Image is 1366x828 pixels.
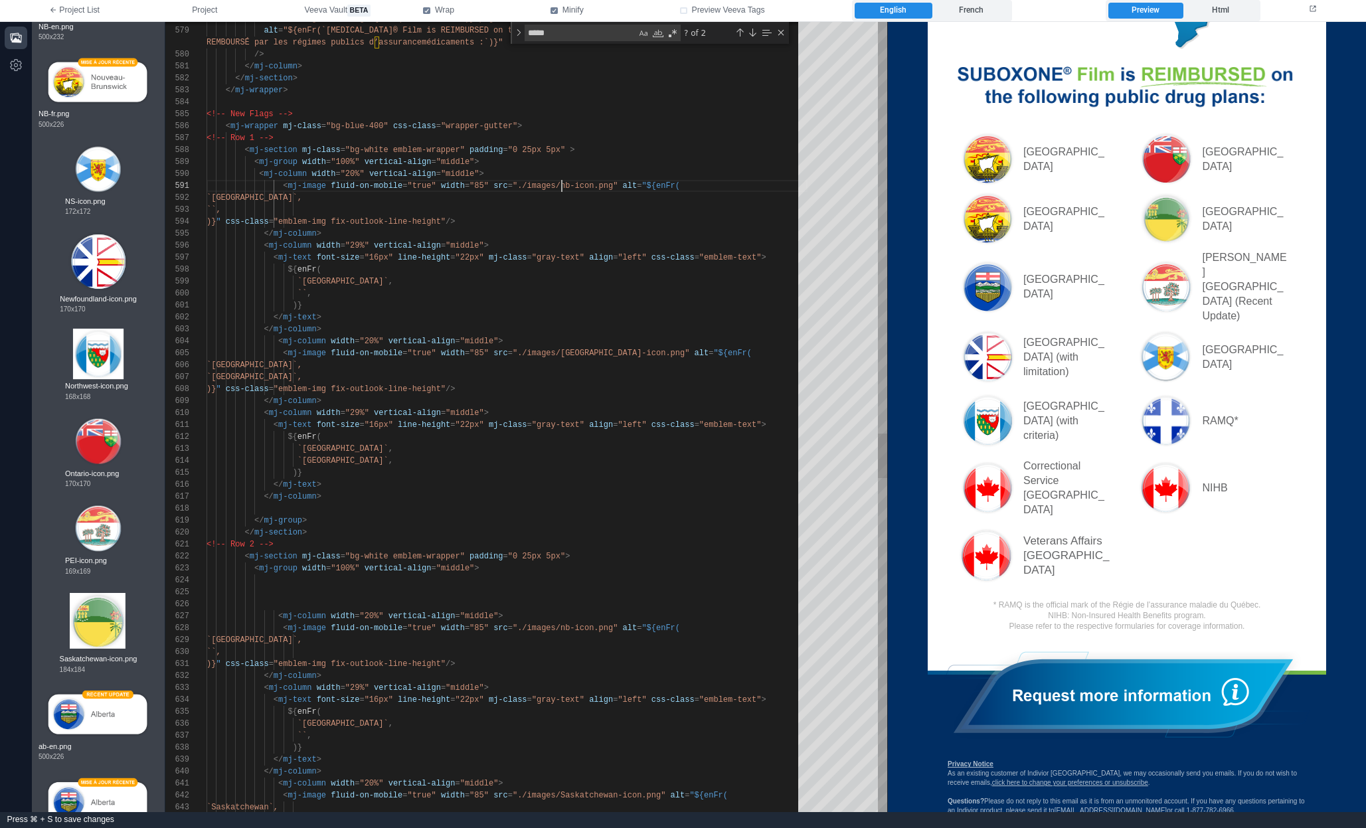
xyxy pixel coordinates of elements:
[269,408,312,418] span: mj-column
[165,503,189,515] div: 618
[298,265,317,274] span: enFr
[274,325,317,334] span: mj-column
[393,122,436,131] span: css-class
[713,349,752,358] span: "${enFr(
[254,62,298,71] span: mj-column
[165,299,189,311] div: 601
[441,122,517,131] span: "wrapper-gutter"
[474,157,479,167] span: >
[484,408,489,418] span: >
[331,181,402,191] span: fluid-on-mobile
[365,253,393,262] span: "16px"
[298,432,317,442] span: enFr
[493,349,508,358] span: src
[207,193,302,203] span: `[GEOGRAPHIC_DATA]`,
[317,229,321,238] span: >
[435,5,454,17] span: Wrap
[165,359,189,371] div: 606
[407,181,436,191] span: "true"
[264,169,307,179] span: mj-column
[402,349,407,358] span: =
[259,157,298,167] span: mj-group
[235,74,244,83] span: </
[165,216,189,228] div: 594
[317,253,360,262] span: font-size
[761,253,766,262] span: >
[53,37,425,89] img: SUBOXONE® Film is REIMBURSED on the following public drug plans:
[479,169,484,179] span: >
[72,438,128,494] img: Correctional Service Canada
[245,145,250,155] span: <
[345,241,369,250] span: "29%"
[441,241,446,250] span: =
[274,253,278,262] span: <
[305,5,371,17] span: Veeva Vault
[278,420,311,430] span: mj-text
[315,321,402,350] div: [GEOGRAPHIC_DATA]
[165,252,189,264] div: 597
[589,420,613,430] span: align
[307,289,311,298] span: ,
[250,169,307,225] img: Saskatchewan
[207,217,216,226] span: )}
[341,408,345,418] span: =
[446,384,455,394] span: />
[207,38,422,47] span: REMBOURSÉ par les régimes publics d’assurance
[72,169,128,225] img: New Brunswick
[72,237,128,293] img: Alberta
[699,420,762,430] span: "emblem-text"
[39,120,64,129] span: 500 x 226
[331,157,359,167] span: "100%"
[60,293,137,305] span: Newfoundland-icon.png
[264,26,278,35] span: alt
[165,335,189,347] div: 604
[932,3,1009,19] label: French
[315,123,402,152] div: [GEOGRAPHIC_DATA]
[402,181,407,191] span: =
[355,337,359,346] span: =
[465,349,470,358] span: =
[374,241,441,250] span: vertical-align
[315,183,402,212] div: [GEOGRAPHIC_DATA]
[274,217,446,226] span: "emblem-img fix-outlook-line-height"
[441,169,479,179] span: "middle"
[288,432,297,442] span: ${
[298,277,388,286] span: `[GEOGRAPHIC_DATA]`
[341,169,365,179] span: "20%"
[532,420,584,430] span: "gray-text"
[165,240,189,252] div: 596
[489,253,527,262] span: mj-class
[374,408,441,418] span: vertical-align
[167,785,279,792] a: [EMAIL_ADDRESS][DOMAIN_NAME]
[532,253,584,262] span: "gray-text"
[331,349,402,358] span: fluid-on-mobile
[513,349,689,358] span: "./images/[GEOGRAPHIC_DATA]-icon.png"
[65,479,90,489] span: 170 x 170
[165,323,189,335] div: 603
[311,169,335,179] span: width
[613,253,618,262] span: =
[484,241,489,250] span: >
[165,168,189,180] div: 590
[365,157,432,167] span: vertical-align
[326,157,331,167] span: =
[398,253,450,262] span: line-height
[104,757,260,764] a: click here to change your preferences or unsubscribe
[359,337,383,346] span: "20%"
[570,145,574,155] span: >
[347,5,371,17] span: beta
[293,468,302,477] span: )}
[283,337,326,346] span: mj-column
[135,313,222,357] div: [GEOGRAPHIC_DATA] (with limitation)
[460,337,499,346] span: "middle"
[250,371,306,427] img: RAMQ*
[250,237,307,293] img: Prince Edward Island (Recent Update)
[298,444,388,454] span: `[GEOGRAPHIC_DATA]`
[250,307,306,363] img: Nova Scotia
[761,420,766,430] span: >
[207,373,302,382] span: `[GEOGRAPHIC_DATA]`,
[165,419,189,431] div: 611
[165,264,189,276] div: 598
[207,384,216,394] span: )}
